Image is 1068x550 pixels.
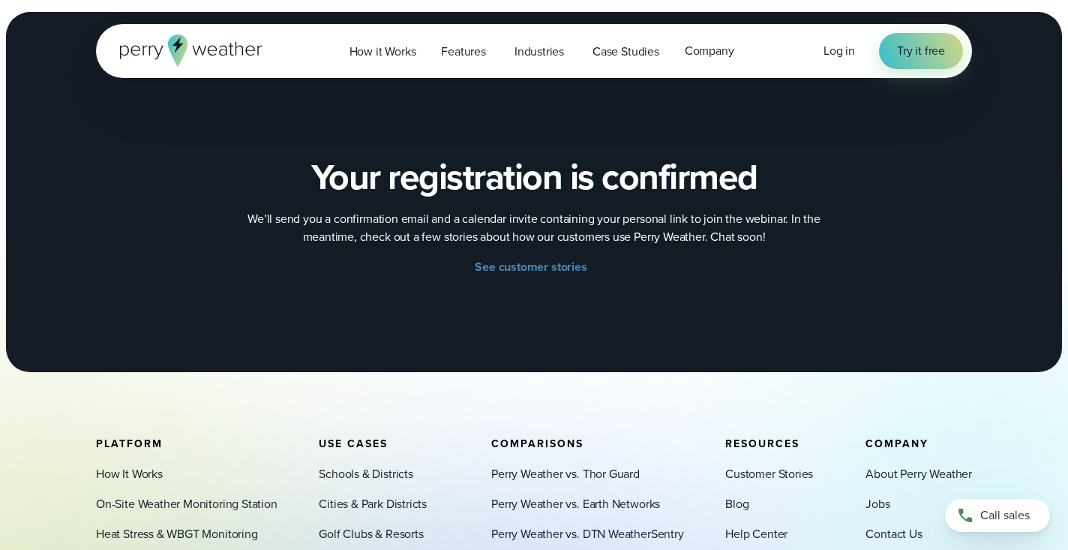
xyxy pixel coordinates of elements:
[592,43,659,61] span: Case Studies
[96,495,277,513] a: On-Site Weather Monitoring Station
[865,495,889,513] a: Jobs
[319,436,388,452] span: Use Cases
[514,43,564,61] span: Industries
[96,465,163,483] a: How It Works
[865,525,922,543] a: Contact Us
[311,156,757,198] h2: Your registration is confirmed
[897,42,945,60] span: Try it free
[319,525,423,543] a: Golf Clubs & Resorts
[725,465,813,483] a: Customer Stories
[475,258,592,276] a: See customer stories
[96,525,258,543] a: Heat Stress & WBGT Monitoring
[441,43,486,61] span: Features
[823,42,855,60] a: Log in
[945,499,1050,532] a: Call sales
[491,436,583,452] span: Comparisons
[337,36,429,67] a: How it Works
[491,495,660,513] a: Perry Weather vs. Earth Networks
[580,36,672,67] a: Case Studies
[980,506,1030,524] span: Call sales
[725,525,787,543] a: Help Center
[96,436,163,452] span: Platform
[491,525,684,543] a: Perry Weather vs. DTN WeatherSentry
[725,436,799,452] span: Resources
[319,465,413,483] a: Schools & Districts
[725,495,748,513] a: Blog
[865,436,928,452] span: Company
[865,465,972,483] a: About Perry Weather
[879,33,963,69] a: Try it free
[319,495,427,513] a: Cities & Park Districts
[685,42,734,60] span: Company
[823,42,855,59] span: Log in
[349,43,416,61] span: How it Works
[234,210,834,246] p: We’ll send you a confirmation email and a calendar invite containing your personal link to join t...
[491,465,640,483] a: Perry Weather vs. Thor Guard
[475,258,586,276] span: See customer stories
